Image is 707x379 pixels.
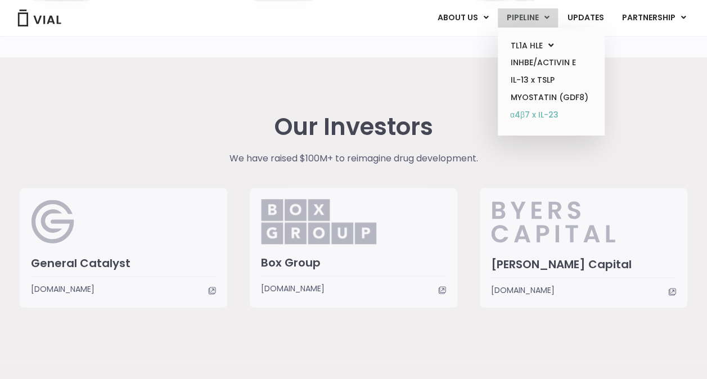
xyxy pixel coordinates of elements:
a: PARTNERSHIPMenu Toggle [613,8,695,28]
img: Box_Group.png [261,199,376,244]
p: We have raised $100M+ to reimagine drug development. [158,152,549,165]
h2: Our Investors [274,114,433,141]
img: Byers_Capital.svg [491,199,660,244]
img: Vial Logo [17,10,62,26]
a: TL1A HLEMenu Toggle [502,37,600,55]
span: [DOMAIN_NAME] [31,283,94,295]
a: [DOMAIN_NAME] [491,284,676,296]
a: α4β7 x IL-23 [502,106,600,124]
a: IL-13 x TSLP [502,71,600,89]
a: MYOSTATIN (GDF8) [502,89,600,106]
a: [DOMAIN_NAME] [261,282,446,295]
a: ABOUT USMenu Toggle [429,8,497,28]
span: [DOMAIN_NAME] [491,284,555,296]
h3: General Catalyst [31,256,216,270]
h3: [PERSON_NAME] Capital [491,257,676,272]
h3: Box Group [261,255,446,270]
a: INHBE/ACTIVIN E [502,54,600,71]
img: General Catalyst Logo [31,199,75,244]
span: [DOMAIN_NAME] [261,282,325,295]
a: PIPELINEMenu Toggle [498,8,558,28]
a: UPDATES [559,8,613,28]
a: [DOMAIN_NAME] [31,283,216,295]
